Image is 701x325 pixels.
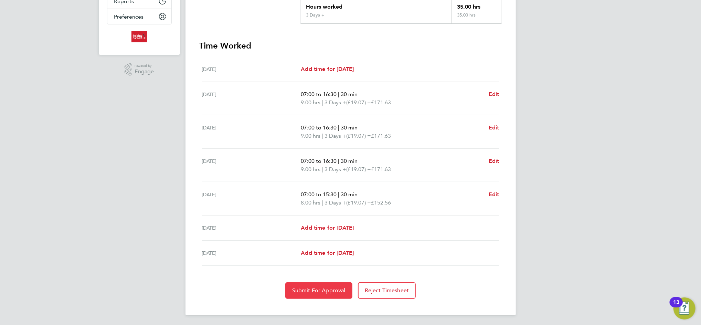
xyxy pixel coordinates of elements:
[301,191,337,198] span: 07:00 to 15:30
[325,132,346,140] span: 3 Days +
[202,65,301,73] div: [DATE]
[322,133,323,139] span: |
[371,166,391,172] span: £171.63
[131,31,147,42] img: buildingcareersuk-logo-retina.png
[202,190,301,207] div: [DATE]
[365,287,409,294] span: Reject Timesheet
[135,69,154,75] span: Engage
[301,66,354,72] span: Add time for [DATE]
[301,250,354,256] span: Add time for [DATE]
[301,224,354,231] span: Add time for [DATE]
[301,158,337,164] span: 07:00 to 16:30
[489,124,499,131] span: Edit
[338,91,339,97] span: |
[301,166,320,172] span: 9.00 hrs
[322,199,323,206] span: |
[301,224,354,232] a: Add time for [DATE]
[301,133,320,139] span: 9.00 hrs
[371,99,391,106] span: £171.63
[325,199,346,207] span: 3 Days +
[371,133,391,139] span: £171.63
[322,166,323,172] span: |
[301,91,337,97] span: 07:00 to 16:30
[285,282,352,299] button: Submit For Approval
[338,124,339,131] span: |
[107,31,172,42] a: Go to home page
[673,297,695,319] button: Open Resource Center, 13 new notifications
[325,165,346,174] span: 3 Days +
[341,191,358,198] span: 30 min
[135,63,154,69] span: Powered by
[325,98,346,107] span: 3 Days +
[292,287,346,294] span: Submit For Approval
[338,191,339,198] span: |
[346,133,371,139] span: (£19.07) =
[451,12,501,23] div: 35.00 hrs
[199,40,502,51] h3: Time Worked
[371,199,391,206] span: £152.56
[202,224,301,232] div: [DATE]
[489,190,499,199] a: Edit
[489,124,499,132] a: Edit
[489,90,499,98] a: Edit
[301,124,337,131] span: 07:00 to 16:30
[202,90,301,107] div: [DATE]
[489,157,499,165] a: Edit
[306,12,325,18] div: 3 Days +
[338,158,339,164] span: |
[107,9,171,24] button: Preferences
[489,158,499,164] span: Edit
[673,302,679,311] div: 13
[301,199,320,206] span: 8.00 hrs
[346,199,371,206] span: (£19.07) =
[114,13,144,20] span: Preferences
[489,91,499,97] span: Edit
[301,249,354,257] a: Add time for [DATE]
[301,65,354,73] a: Add time for [DATE]
[346,166,371,172] span: (£19.07) =
[322,99,323,106] span: |
[202,249,301,257] div: [DATE]
[341,124,358,131] span: 30 min
[202,157,301,174] div: [DATE]
[341,91,358,97] span: 30 min
[489,191,499,198] span: Edit
[341,158,358,164] span: 30 min
[202,124,301,140] div: [DATE]
[346,99,371,106] span: (£19.07) =
[301,99,320,106] span: 9.00 hrs
[125,63,154,76] a: Powered byEngage
[358,282,416,299] button: Reject Timesheet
